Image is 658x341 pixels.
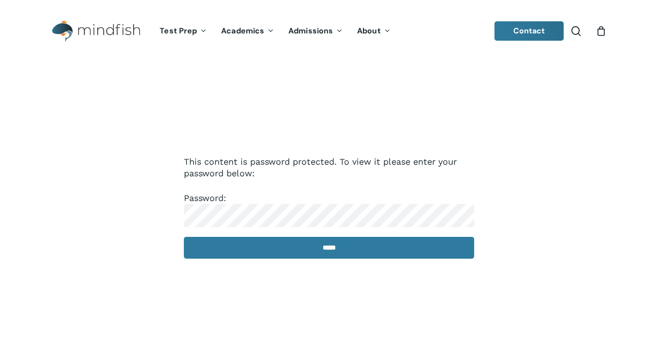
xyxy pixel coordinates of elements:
[152,13,397,49] nav: Main Menu
[39,13,619,49] header: Main Menu
[184,156,474,192] p: This content is password protected. To view it please enter your password below:
[184,193,474,220] label: Password:
[288,26,333,36] span: Admissions
[214,27,281,35] a: Academics
[513,26,545,36] span: Contact
[357,26,381,36] span: About
[350,27,398,35] a: About
[160,26,197,36] span: Test Prep
[184,204,474,227] input: Password:
[152,27,214,35] a: Test Prep
[281,27,350,35] a: Admissions
[221,26,264,36] span: Academics
[494,21,564,41] a: Contact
